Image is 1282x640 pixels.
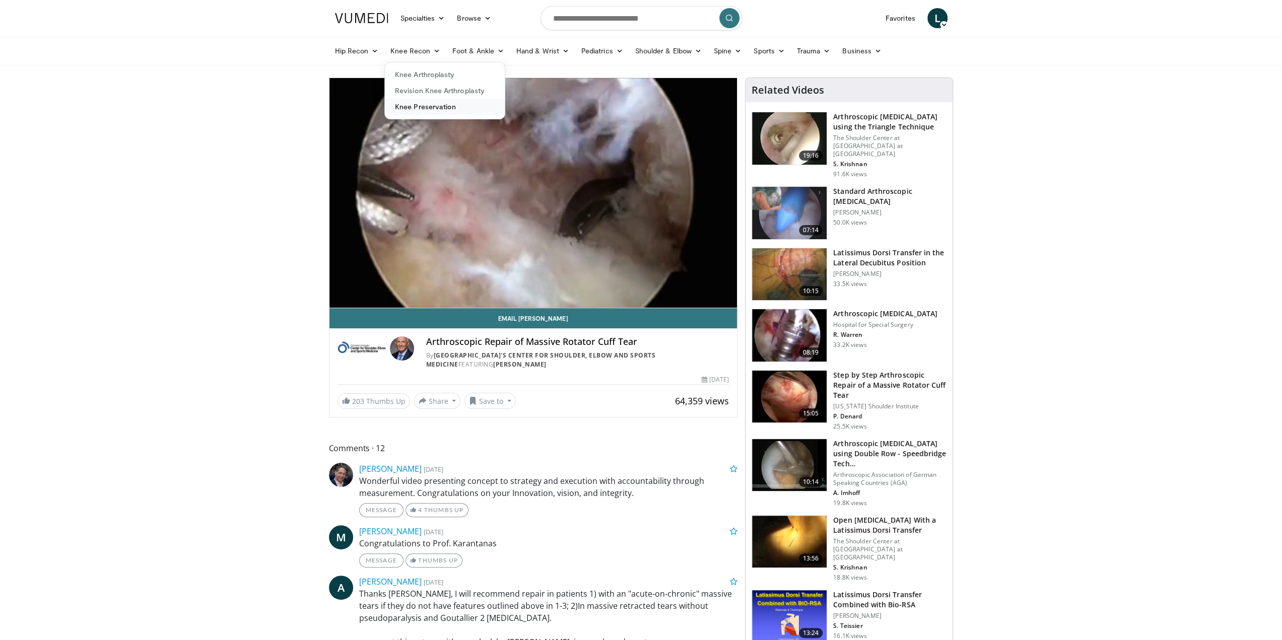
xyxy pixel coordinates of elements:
[799,408,823,418] span: 15:05
[833,270,947,278] p: [PERSON_NAME]
[833,574,866,582] p: 18.8K views
[424,465,443,474] small: [DATE]
[390,336,414,361] img: Avatar
[752,370,947,431] a: 15:05 Step by Step Arthroscopic Repair of a Massive Rotator Cuff Tear [US_STATE] Shoulder Institu...
[426,351,656,369] a: [GEOGRAPHIC_DATA]'s Center for Shoulder, Elbow and Sports Medicine
[493,360,547,369] a: [PERSON_NAME]
[418,506,422,514] span: 4
[406,503,468,517] a: 4 Thumbs Up
[752,248,947,301] a: 10:15 Latissimus Dorsi Transfer in the Lateral Decubitus Position [PERSON_NAME] 33.5K views
[799,347,823,358] span: 08:19
[629,41,708,61] a: Shoulder & Elbow
[791,41,837,61] a: Trauma
[385,99,505,115] a: Knee Preservation
[752,112,947,178] a: 19:16 Arthroscopic [MEDICAL_DATA] using the Triangle Technique The Shoulder Center at [GEOGRAPHIC...
[446,41,510,61] a: Foot & Ankle
[748,41,791,61] a: Sports
[329,308,737,328] a: Email [PERSON_NAME]
[833,515,947,535] h3: Open [MEDICAL_DATA] With a Latissimus Dorsi Transfer
[359,576,422,587] a: [PERSON_NAME]
[338,336,386,361] img: Columbia University's Center for Shoulder, Elbow and Sports Medicine
[329,78,737,308] video-js: Video Player
[833,134,947,158] p: The Shoulder Center at [GEOGRAPHIC_DATA] at [GEOGRAPHIC_DATA]
[833,632,866,640] p: 16.1K views
[833,112,947,132] h3: Arthroscopic [MEDICAL_DATA] using the Triangle Technique
[799,151,823,161] span: 19:16
[541,6,742,30] input: Search topics, interventions
[464,393,516,409] button: Save to
[833,170,866,178] p: 91.6K views
[338,393,410,409] a: 203 Thumbs Up
[359,553,403,567] a: Message
[833,331,937,339] p: R. Warren
[359,537,738,549] p: Congratulations to Prof. Karantanas
[833,489,947,497] p: A. Imhoff
[833,537,947,561] p: The Shoulder Center at [GEOGRAPHIC_DATA] at [GEOGRAPHIC_DATA]
[833,563,947,572] p: S. Krishnan
[833,248,947,268] h3: Latissimus Dorsi Transfer in the Lateral Decubitus Position
[385,66,505,83] a: Knee Arthroplasty
[384,41,446,61] a: Knee Recon
[799,225,823,235] span: 07:14
[752,187,827,239] img: 38854_0000_3.png.150x105_q85_crop-smart_upscale.jpg
[927,8,948,28] a: L
[833,160,947,168] p: S. Krishnan
[833,612,947,620] p: [PERSON_NAME]
[359,475,738,499] p: Wonderful video presenting concept to strategy and execution with accountability through measurem...
[752,309,947,362] a: 08:19 Arthroscopic [MEDICAL_DATA] Hospital for Special Surgery R. Warren 33.2K views
[833,622,947,630] p: S. Teissier
[833,219,866,227] p: 50.0K views
[833,280,866,288] p: 33.5K views
[708,41,748,61] a: Spine
[799,286,823,296] span: 10:15
[752,248,827,301] img: 38501_0000_3.png.150x105_q85_crop-smart_upscale.jpg
[426,336,729,347] h4: Arthroscopic Repair of Massive Rotator Cuff Tear
[836,41,888,61] a: Business
[702,375,729,384] div: [DATE]
[359,503,403,517] a: Message
[329,442,738,455] span: Comments 12
[833,439,947,469] h3: Arthroscopic [MEDICAL_DATA] using Double Row - Speedbridge Tech…
[329,41,385,61] a: Hip Recon
[880,8,921,28] a: Favorites
[833,422,866,431] p: 25.5K views
[329,463,353,487] img: Avatar
[752,186,947,240] a: 07:14 Standard Arthroscopic [MEDICAL_DATA] [PERSON_NAME] 50.0K views
[752,439,947,507] a: 10:14 Arthroscopic [MEDICAL_DATA] using Double Row - Speedbridge Tech… Arthroscopic Association o...
[833,309,937,319] h3: Arthroscopic [MEDICAL_DATA]
[510,41,575,61] a: Hand & Wrist
[424,578,443,587] small: [DATE]
[833,186,947,206] h3: Standard Arthroscopic [MEDICAL_DATA]
[426,351,729,369] div: By FEATURING
[329,576,353,600] a: A
[833,471,947,487] p: Arthroscopic Association of German Speaking Countries (AGA)
[833,370,947,400] h3: Step by Step Arthroscopic Repair of a Massive Rotator Cuff Tear
[352,396,364,406] span: 203
[833,321,937,329] p: Hospital for Special Surgery
[451,8,497,28] a: Browse
[799,553,823,563] span: 13:56
[406,553,462,567] a: Thumbs Up
[752,439,827,491] img: 289923_0003_1.png.150x105_q85_crop-smart_upscale.jpg
[752,84,824,96] h4: Related Videos
[675,395,729,407] span: 64,359 views
[385,83,505,99] a: Revision Knee Arthroplasty
[424,527,443,536] small: [DATE]
[335,13,388,23] img: VuMedi Logo
[752,515,947,582] a: 13:56 Open [MEDICAL_DATA] With a Latissimus Dorsi Transfer The Shoulder Center at [GEOGRAPHIC_DAT...
[833,590,947,610] h3: Latissimus Dorsi Transfer Combined with Bio-RSA
[833,499,866,507] p: 19.8K views
[329,525,353,549] a: M
[833,208,947,217] p: [PERSON_NAME]
[359,526,422,537] a: [PERSON_NAME]
[752,371,827,423] img: 7cd5bdb9-3b5e-40f2-a8f4-702d57719c06.150x105_q85_crop-smart_upscale.jpg
[799,477,823,487] span: 10:14
[394,8,451,28] a: Specialties
[799,628,823,638] span: 13:24
[833,341,866,349] p: 33.2K views
[414,393,461,409] button: Share
[833,402,947,410] p: [US_STATE] Shoulder Institute
[359,463,422,474] a: [PERSON_NAME]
